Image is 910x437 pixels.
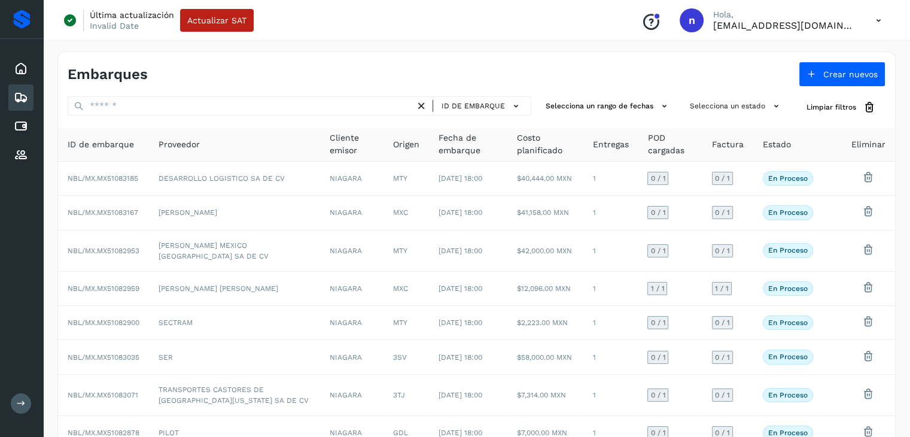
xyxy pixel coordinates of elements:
[712,138,744,151] span: Factura
[68,353,139,362] span: NBL/MX.MX51083035
[68,66,148,83] h4: Embarques
[149,230,320,272] td: [PERSON_NAME] MEXICO [GEOGRAPHIC_DATA] SA DE CV
[384,340,429,374] td: 3SV
[583,375,638,416] td: 1
[8,113,34,139] div: Cuentas por pagar
[583,162,638,196] td: 1
[797,96,885,119] button: Limpiar filtros
[439,318,482,327] span: [DATE] 18:00
[851,138,885,151] span: Eliminar
[320,340,384,374] td: NIAGARA
[68,284,139,293] span: NBL/MX.MX51082959
[650,175,665,182] span: 0 / 1
[768,353,808,361] p: En proceso
[439,391,482,399] span: [DATE] 18:00
[320,375,384,416] td: NIAGARA
[330,132,374,157] span: Cliente emisor
[384,230,429,272] td: MTY
[583,272,638,306] td: 1
[768,391,808,399] p: En proceso
[763,138,791,151] span: Estado
[715,209,730,216] span: 0 / 1
[68,138,134,151] span: ID de embarque
[393,138,419,151] span: Origen
[149,340,320,374] td: SER
[768,429,808,437] p: En proceso
[650,392,665,399] span: 0 / 1
[320,306,384,340] td: NIAGARA
[715,429,730,436] span: 0 / 1
[650,429,665,436] span: 0 / 1
[647,132,692,157] span: POD cargadas
[68,429,139,437] span: NBL/MX.MX51082878
[159,138,200,151] span: Proveedor
[583,340,638,374] td: 1
[149,196,320,230] td: [PERSON_NAME]
[650,319,665,326] span: 0 / 1
[768,284,808,293] p: En proceso
[583,230,638,272] td: 1
[90,20,139,31] p: Invalid Date
[650,209,665,216] span: 0 / 1
[715,354,730,361] span: 0 / 1
[806,102,856,113] span: Limpiar filtros
[715,285,729,292] span: 1 / 1
[583,306,638,340] td: 1
[149,375,320,416] td: TRANSPORTES CASTORES DE [GEOGRAPHIC_DATA][US_STATE] SA DE CV
[507,375,583,416] td: $7,314.00 MXN
[68,318,139,327] span: NBL/MX.MX51082900
[320,162,384,196] td: NIAGARA
[715,319,730,326] span: 0 / 1
[507,196,583,230] td: $41,158.00 MXN
[507,162,583,196] td: $40,444.00 MXN
[715,247,730,254] span: 0 / 1
[384,196,429,230] td: MXC
[320,196,384,230] td: NIAGARA
[8,84,34,111] div: Embarques
[517,132,574,157] span: Costo planificado
[8,142,34,168] div: Proveedores
[507,340,583,374] td: $58,000.00 MXN
[713,10,857,20] p: Hola,
[650,247,665,254] span: 0 / 1
[90,10,174,20] p: Última actualización
[68,247,139,255] span: NBL/MX.MX51082953
[541,96,675,116] button: Selecciona un rango de fechas
[149,306,320,340] td: SECTRAM
[68,391,138,399] span: NBL/MX.MX51083071
[442,101,505,111] span: ID de embarque
[320,272,384,306] td: NIAGARA
[384,306,429,340] td: MTY
[507,272,583,306] td: $12,096.00 MXN
[384,375,429,416] td: 3TJ
[507,306,583,340] td: $2,223.00 MXN
[715,175,730,182] span: 0 / 1
[439,429,482,437] span: [DATE] 18:00
[320,230,384,272] td: NIAGARA
[439,174,482,183] span: [DATE] 18:00
[799,62,885,87] button: Crear nuevos
[8,56,34,82] div: Inicio
[507,230,583,272] td: $42,000.00 MXN
[439,208,482,217] span: [DATE] 18:00
[583,196,638,230] td: 1
[768,246,808,254] p: En proceso
[149,272,320,306] td: [PERSON_NAME] [PERSON_NAME]
[384,162,429,196] td: MTY
[685,96,787,116] button: Selecciona un estado
[592,138,628,151] span: Entregas
[713,20,857,31] p: niagara+prod@solvento.mx
[768,174,808,183] p: En proceso
[149,162,320,196] td: DESARROLLO LOGISTICO SA DE CV
[768,208,808,217] p: En proceso
[187,16,246,25] span: Actualizar SAT
[650,285,664,292] span: 1 / 1
[439,247,482,255] span: [DATE] 18:00
[438,98,526,115] button: ID de embarque
[68,174,138,183] span: NBL/MX.MX51083185
[384,272,429,306] td: MXC
[439,353,482,362] span: [DATE] 18:00
[823,70,878,78] span: Crear nuevos
[439,284,482,293] span: [DATE] 18:00
[768,318,808,327] p: En proceso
